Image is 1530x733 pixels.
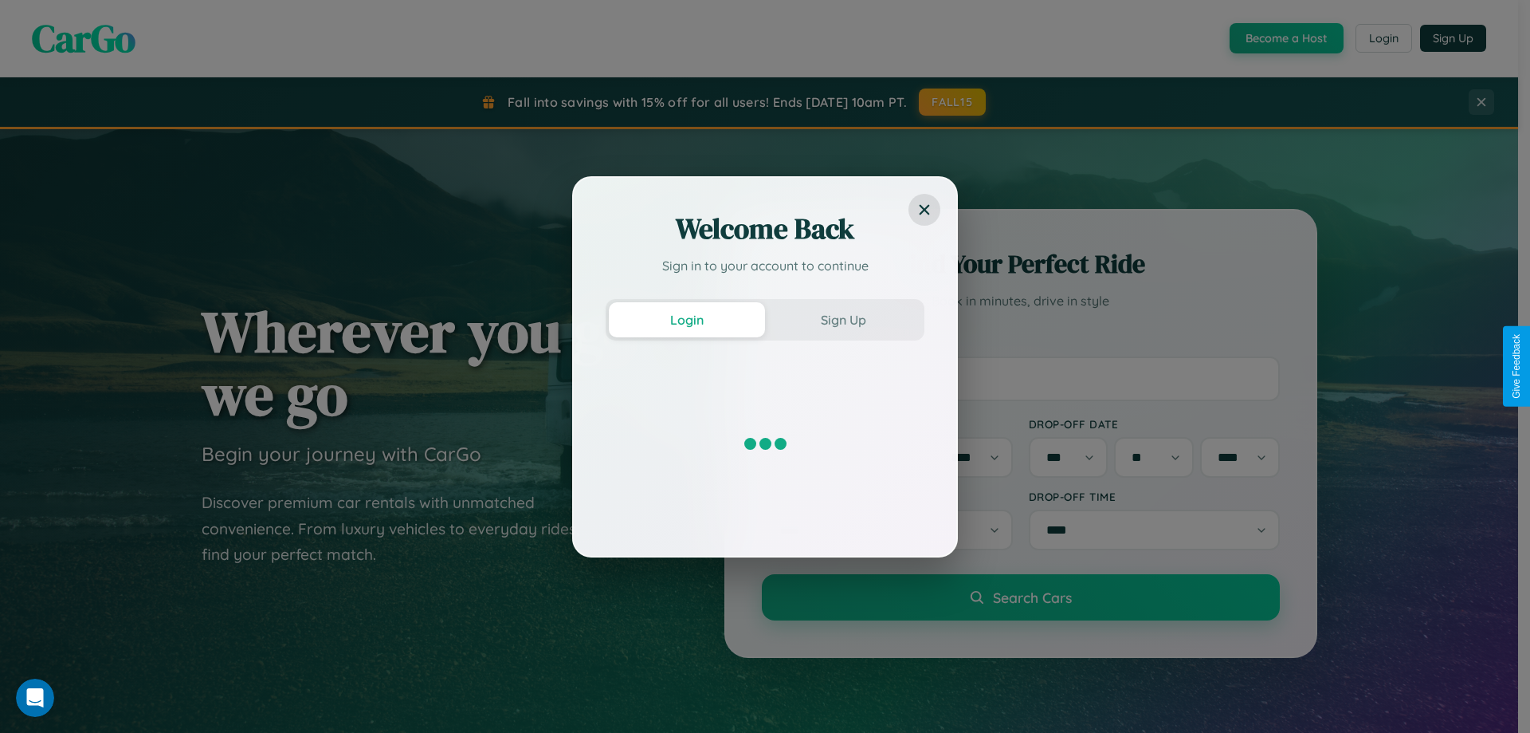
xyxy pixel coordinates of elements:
button: Sign Up [765,302,921,337]
button: Login [609,302,765,337]
p: Sign in to your account to continue [606,256,924,275]
h2: Welcome Back [606,210,924,248]
div: Give Feedback [1511,334,1522,399]
iframe: Intercom live chat [16,679,54,717]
